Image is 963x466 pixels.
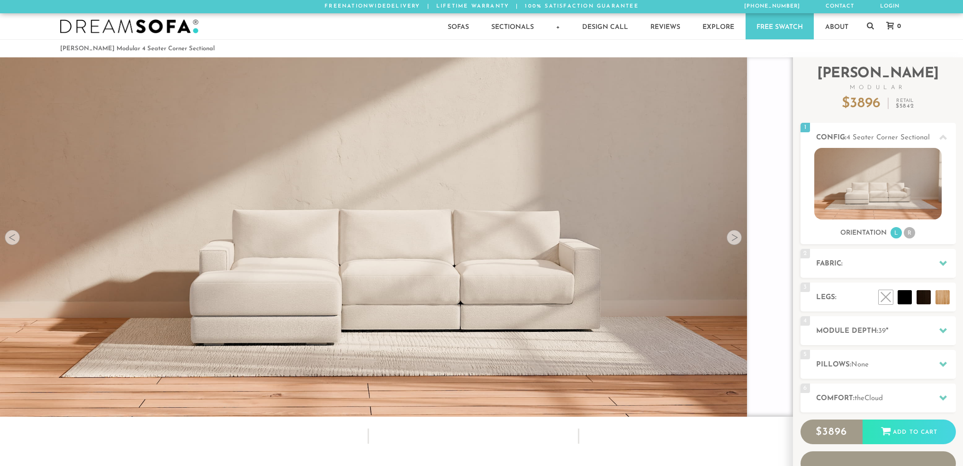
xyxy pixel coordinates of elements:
[822,427,847,438] span: 3896
[639,13,691,39] a: Reviews
[60,42,215,55] li: [PERSON_NAME] Modular 4 Seater Corner Sectional
[801,67,956,91] h2: [PERSON_NAME]
[864,395,883,402] span: Cloud
[816,326,956,337] h2: Module Depth: "
[816,393,956,404] h2: Comfort:
[516,4,518,9] span: |
[900,103,914,109] span: 5842
[801,316,810,326] span: 4
[891,227,902,238] li: L
[850,96,881,111] span: 3896
[877,22,906,30] a: 0
[842,97,881,111] p: $
[814,148,942,219] img: landon-sofa-no_legs-no_pillows-1.jpg
[896,103,914,109] em: $
[904,227,915,238] li: R
[846,134,930,141] span: 4 Seater Corner Sectional
[437,13,480,39] a: Sofas
[480,13,545,39] a: Sectionals
[840,229,887,238] h3: Orientation
[816,258,956,269] h2: Fabric:
[816,132,956,143] h2: Config:
[801,384,810,393] span: 6
[801,350,810,359] span: 5
[692,13,745,39] a: Explore
[801,249,810,258] span: 2
[571,13,639,39] a: Design Call
[801,123,810,132] span: 1
[816,292,956,303] h2: Legs:
[816,359,956,370] h2: Pillows:
[863,420,956,445] div: Add to Cart
[342,4,387,9] em: Nationwide
[427,4,430,9] span: |
[801,283,810,292] span: 3
[855,395,864,402] span: the
[60,19,198,34] img: DreamSofa - Inspired By Life, Designed By You
[851,361,869,368] span: None
[814,13,859,39] a: About
[895,23,901,29] span: 0
[801,85,956,91] span: Modular
[545,13,571,39] a: +
[878,328,886,335] span: 39
[746,13,814,39] a: Free Swatch
[896,99,914,109] p: Retail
